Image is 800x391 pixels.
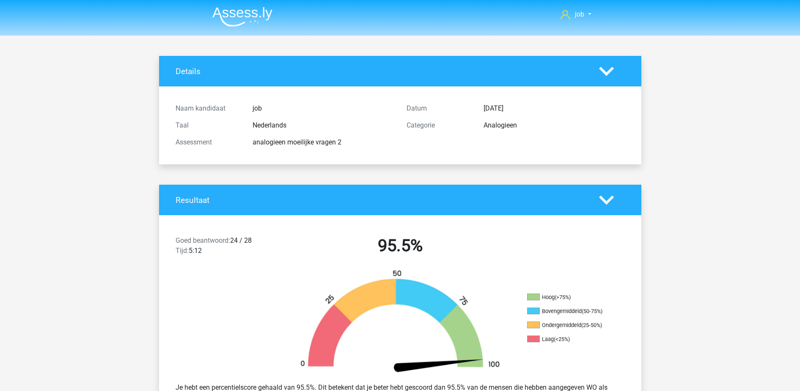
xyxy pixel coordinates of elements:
div: analogieen moeilijke vragen 2 [246,137,400,147]
div: Nederlands [246,120,400,130]
div: (50-75%) [582,308,602,314]
span: Tijd: [176,247,189,255]
div: Datum [400,103,477,114]
span: job [575,10,584,18]
h2: 95.5% [291,236,509,256]
h4: Resultaat [176,195,586,205]
li: Ondergemiddeld [527,322,612,329]
a: job [557,9,594,19]
img: 96.83268ea44d82.png [286,269,514,376]
div: Naam kandidaat [169,103,246,114]
div: (25-50%) [581,322,602,328]
li: Bovengemiddeld [527,308,612,315]
div: (<25%) [554,336,570,342]
h4: Details [176,67,586,76]
span: Goed beantwoord: [176,236,230,244]
div: [DATE] [477,103,631,114]
div: Categorie [400,120,477,130]
img: Assessly [212,7,272,27]
div: job [246,103,400,114]
div: Analogieen [477,120,631,130]
li: Laag [527,336,612,343]
li: Hoog [527,294,612,301]
div: Assessment [169,137,246,147]
div: 24 / 28 5:12 [169,236,285,259]
div: Taal [169,120,246,130]
div: (>75%) [555,294,571,300]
